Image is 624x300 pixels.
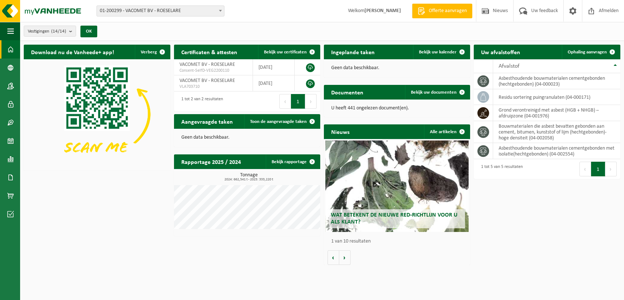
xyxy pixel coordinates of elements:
[591,162,605,176] button: 1
[474,45,527,59] h2: Uw afvalstoffen
[279,94,291,109] button: Previous
[97,5,224,16] span: 01-200299 - VACOMET BV - ROESELARE
[493,143,620,159] td: asbesthoudende bouwmaterialen cementgebonden met isolatie(hechtgebonden) (04-002554)
[174,114,240,128] h2: Aangevraagde taken
[412,4,472,18] a: Offerte aanvragen
[179,84,247,90] span: VLA703710
[305,94,317,109] button: Next
[331,106,463,111] p: U heeft 441 ongelezen document(en).
[331,65,463,71] p: Geen data beschikbaar.
[493,73,620,89] td: asbesthoudende bouwmaterialen cementgebonden (hechtgebonden) (04-000023)
[562,45,620,59] a: Ophaling aanvragen
[424,124,469,139] a: Alle artikelen
[24,59,170,169] img: Download de VHEPlus App
[174,45,245,59] h2: Certificaten & attesten
[181,135,313,140] p: Geen data beschikbaar.
[179,78,235,83] span: VACOMET BV - ROESELARE
[493,105,620,121] td: grond verontreinigd met asbest (HGB + NHGB) – afdruipzone (04-001976)
[493,89,620,105] td: residu sortering puingranulaten (04-000171)
[51,29,66,34] count: (14/14)
[605,162,617,176] button: Next
[264,50,307,55] span: Bekijk uw certificaten
[493,121,620,143] td: bouwmaterialen die asbest bevatten gebonden aan cement, bitumen, kunststof of lijm (hechtgebonden...
[328,250,339,265] button: Vorige
[499,63,519,69] span: Afvalstof
[244,114,319,129] a: Toon de aangevraagde taken
[24,26,76,37] button: Vestigingen(14/14)
[427,7,469,15] span: Offerte aanvragen
[405,85,469,100] a: Bekijk uw documenten
[411,90,457,95] span: Bekijk uw documenten
[253,75,295,91] td: [DATE]
[291,94,305,109] button: 1
[28,26,66,37] span: Vestigingen
[253,59,295,75] td: [DATE]
[141,50,157,55] span: Verberg
[250,119,307,124] span: Toon de aangevraagde taken
[179,62,235,67] span: VACOMET BV - ROESELARE
[324,85,371,99] h2: Documenten
[331,212,457,225] span: Wat betekent de nieuwe RED-richtlijn voor u als klant?
[419,50,457,55] span: Bekijk uw kalender
[413,45,469,59] a: Bekijk uw kalender
[135,45,170,59] button: Verberg
[80,26,97,37] button: OK
[174,154,248,169] h2: Rapportage 2025 / 2024
[178,178,321,181] span: 2024: 662,541 t - 2025: 333,220 t
[97,6,224,16] span: 01-200299 - VACOMET BV - ROESELARE
[324,124,357,139] h2: Nieuws
[325,140,469,232] a: Wat betekent de nieuwe RED-richtlijn voor u als klant?
[258,45,319,59] a: Bekijk uw certificaten
[579,162,591,176] button: Previous
[477,161,523,177] div: 1 tot 5 van 5 resultaten
[24,45,121,59] h2: Download nu de Vanheede+ app!
[331,239,467,244] p: 1 van 10 resultaten
[266,154,319,169] a: Bekijk rapportage
[179,68,247,74] span: Consent-SelfD-VEG2200110
[364,8,401,14] strong: [PERSON_NAME]
[324,45,382,59] h2: Ingeplande taken
[178,173,321,181] h3: Tonnage
[178,93,223,109] div: 1 tot 2 van 2 resultaten
[339,250,351,265] button: Volgende
[568,50,607,55] span: Ophaling aanvragen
